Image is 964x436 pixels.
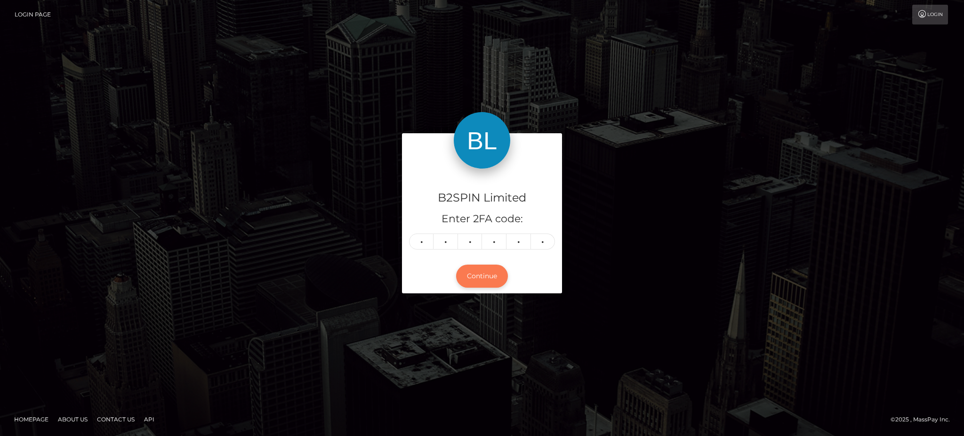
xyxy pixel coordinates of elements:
a: Homepage [10,412,52,427]
h4: B2SPIN Limited [409,190,555,206]
a: API [140,412,158,427]
a: About Us [54,412,91,427]
a: Contact Us [93,412,138,427]
img: B2SPIN Limited [454,112,510,169]
a: Login Page [15,5,51,24]
button: Continue [456,265,508,288]
h5: Enter 2FA code: [409,212,555,226]
div: © 2025 , MassPay Inc. [891,414,957,425]
a: Login [912,5,948,24]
